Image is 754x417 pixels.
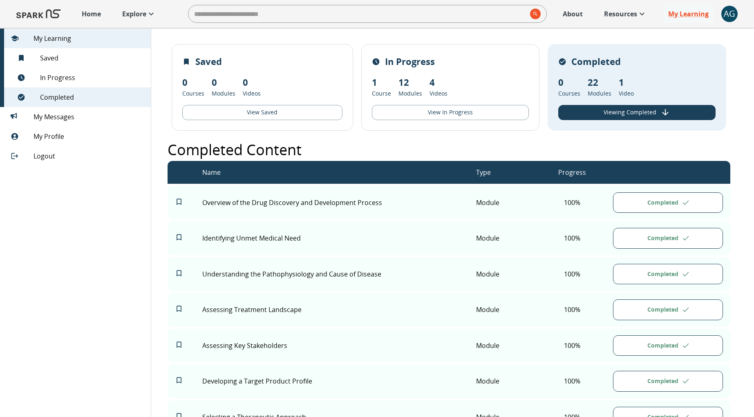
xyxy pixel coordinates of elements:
div: My Messages [4,107,151,127]
button: Completed [613,192,723,213]
span: My Learning [34,33,144,43]
p: Courses [182,89,204,98]
button: View In Progress [372,105,529,120]
p: Progress [558,167,586,177]
p: Modules [588,89,611,98]
p: My Learning [668,9,709,19]
p: 100 % [531,376,613,386]
p: Saved [195,55,222,68]
div: Logout [4,146,151,166]
p: Course [372,89,391,98]
p: Module [476,269,531,279]
p: Understanding the Pathophysiology and Cause of Disease [202,269,476,279]
p: Videos [243,89,261,98]
svg: Add to My Learning [175,269,183,277]
p: Courses [558,89,580,98]
svg: Add to My Learning [175,233,183,241]
p: Resources [604,9,637,19]
p: 100 % [531,233,613,243]
a: Resources [600,5,651,23]
p: Developing a Target Product Profile [202,376,476,386]
p: Overview of the Drug Discovery and Development Process [202,198,476,207]
p: Module [476,233,531,243]
a: My Learning [664,5,713,23]
p: Name [202,167,221,177]
img: Logo of SPARK at Stanford [16,4,60,24]
svg: Add to My Learning [175,376,183,384]
p: Modules [212,89,235,98]
a: Explore [118,5,160,23]
button: View Completed [558,105,716,120]
p: 100 % [531,198,613,207]
p: Module [476,376,531,386]
p: Modules [398,89,422,98]
p: 100 % [531,341,613,350]
p: 22 [588,76,611,89]
p: 0 [243,76,261,89]
div: My Profile [4,127,151,146]
p: 1 [372,76,391,89]
p: Identifying Unmet Medical Need [202,233,476,243]
p: About [563,9,583,19]
button: Completed [613,299,723,320]
a: Home [78,5,105,23]
p: 100 % [531,305,613,314]
svg: Add to My Learning [175,198,183,206]
button: account of current user [721,6,738,22]
button: Completed [613,335,723,356]
p: Assessing Treatment Landscape [202,305,476,314]
p: Explore [122,9,146,19]
span: Saved [40,53,144,63]
p: Type [476,167,491,177]
svg: Add to My Learning [175,305,183,313]
p: 0 [212,76,235,89]
button: search [527,5,541,22]
p: 100 % [531,269,613,279]
p: 12 [398,76,422,89]
button: Completed [613,371,723,392]
span: Completed [40,92,144,102]
span: Logout [34,151,144,161]
span: In Progress [40,73,144,83]
button: Completed [613,264,723,285]
p: Module [476,305,531,314]
p: Module [476,341,531,350]
p: Assessing Key Stakeholders [202,341,476,350]
span: My Messages [34,112,144,122]
p: Completed Content [168,139,302,161]
p: Completed [571,55,621,68]
p: 4 [430,76,447,89]
p: In Progress [385,55,435,68]
button: View Saved [182,105,342,120]
svg: Add to My Learning [175,341,183,349]
p: Home [82,9,101,19]
span: My Profile [34,132,144,141]
button: Completed [613,228,723,249]
p: Video [619,89,634,98]
p: 1 [619,76,634,89]
p: 0 [558,76,580,89]
p: 0 [182,76,204,89]
a: About [559,5,587,23]
p: Videos [430,89,447,98]
div: AG [721,6,738,22]
p: Module [476,198,531,207]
